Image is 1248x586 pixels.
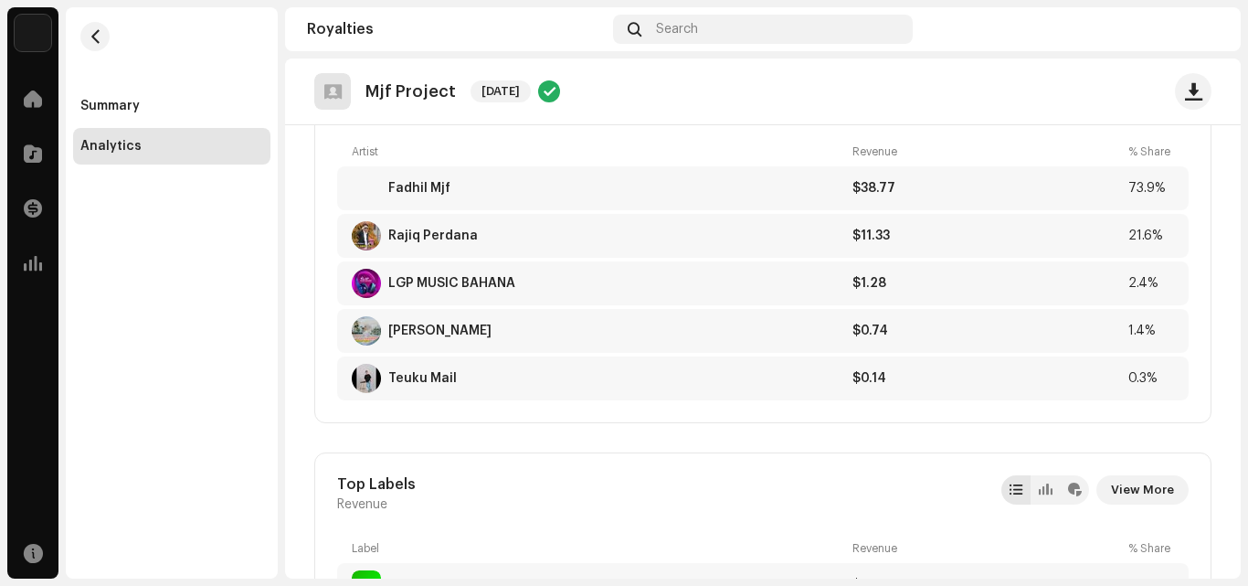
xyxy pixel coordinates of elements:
[352,144,845,159] div: Artist
[1096,475,1189,505] button: View More
[1128,324,1174,338] div: 1.4%
[1128,541,1174,556] div: % Share
[337,475,416,494] div: Top Labels
[1111,472,1174,508] span: View More
[80,139,142,154] div: Analytics
[1128,181,1174,196] div: 73.9%
[388,324,492,338] div: Amelia Yola
[352,174,381,203] img: 8699e45d-2774-4c0e-b5ad-5cb324b1a8c7
[852,324,1121,338] div: $0.74
[337,497,387,512] span: Revenue
[471,80,531,102] span: [DATE]
[1128,144,1174,159] div: % Share
[15,15,51,51] img: de0d2825-999c-4937-b35a-9adca56ee094
[852,144,1121,159] div: Revenue
[852,371,1121,386] div: $0.14
[656,22,698,37] span: Search
[852,181,1121,196] div: $38.77
[388,371,457,386] div: Teuku Mail
[388,181,450,196] div: Fadhil Mjf
[1128,276,1174,291] div: 2.4%
[307,22,606,37] div: Royalties
[80,99,140,113] div: Summary
[852,541,1121,556] div: Revenue
[365,82,456,101] p: Mjf Project
[1128,371,1174,386] div: 0.3%
[388,276,515,291] div: LGP MUSIC BAHANA
[352,269,381,298] img: 88f077ef-9197-4e55-9d91-a68840e9ed25
[352,364,381,393] img: 67667ec4-6094-4354-8d07-74f9bfafcd6b
[352,316,381,346] img: 86e51062-ade1-44e7-979e-4d6f43fbfb0b
[388,229,478,243] div: Rajiq Perdana
[73,128,270,165] re-m-nav-item: Analytics
[73,88,270,124] re-m-nav-item: Summary
[352,221,381,250] img: 4a1f7b8b-a60c-4c21-a33b-449c2b686b6e
[352,541,845,556] div: Label
[852,229,1121,243] div: $11.33
[1190,15,1219,44] img: ca792826-f4a7-4c5c-b1ce-301c5d05f4b4
[852,276,1121,291] div: $1.28
[1128,229,1174,243] div: 21.6%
